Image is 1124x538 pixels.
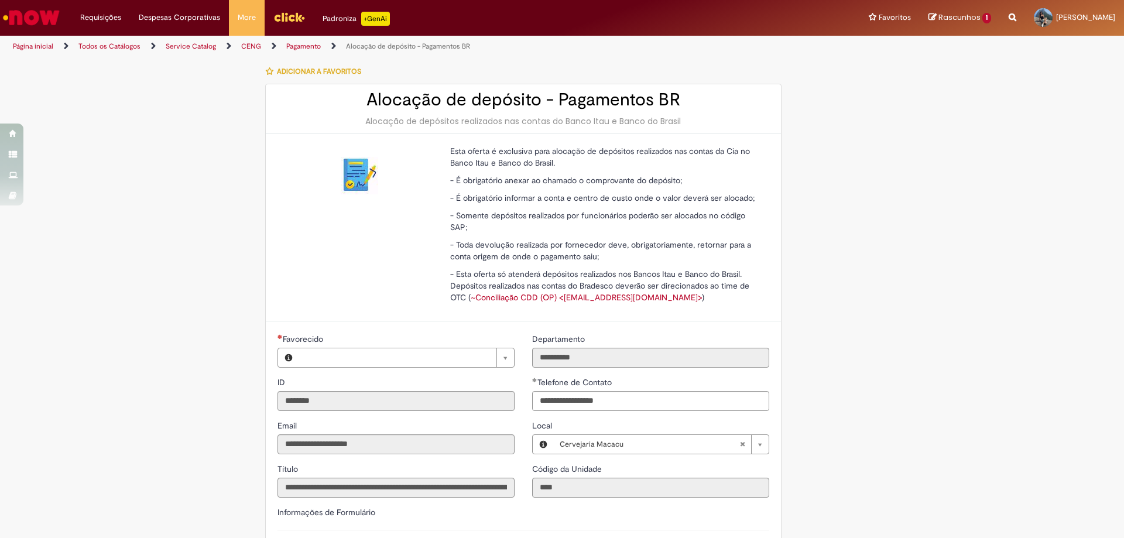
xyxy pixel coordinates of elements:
[277,478,515,498] input: Título
[450,268,760,303] p: - Esta oferta só atenderá depósitos realizados nos Bancos Itau e Banco do Brasil. Depósitos reali...
[286,42,321,51] a: Pagamento
[277,90,769,109] h2: Alocação de depósito - Pagamentos BR
[277,376,287,388] label: Somente leitura - ID
[938,12,981,23] span: Rascunhos
[277,463,300,475] label: Somente leitura - Título
[238,12,256,23] span: More
[277,115,769,127] div: Alocação de depósitos realizados nas contas do Banco Itau e Banco do Brasil
[13,42,53,51] a: Página inicial
[139,12,220,23] span: Despesas Corporativas
[471,292,702,303] a: ~Conciliação CDD (OP) <[EMAIL_ADDRESS][DOMAIN_NAME]>
[532,378,537,382] span: Obrigatório Preenchido
[532,464,604,474] span: Somente leitura - Código da Unidade
[450,145,760,169] p: Esta oferta é exclusiva para alocação de depósitos realizados nas contas da Cia no Banco Itau e B...
[533,435,554,454] button: Local, Visualizar este registro Cervejaria Macacu
[299,348,514,367] a: Limpar campo Favorecido
[277,420,299,431] label: Somente leitura - Email
[323,12,390,26] div: Padroniza
[283,334,325,344] span: Necessários - Favorecido
[532,333,587,345] label: Somente leitura - Departamento
[560,435,739,454] span: Cervejaria Macacu
[166,42,216,51] a: Service Catalog
[532,391,769,411] input: Telefone de Contato
[450,210,760,233] p: - Somente depósitos realizados por funcionários poderão ser alocados no código SAP;
[928,12,991,23] a: Rascunhos
[273,8,305,26] img: click_logo_yellow_360x200.png
[278,348,299,367] button: Favorecido, Visualizar este registro
[277,434,515,454] input: Email
[982,13,991,23] span: 1
[341,157,378,194] img: Alocação de depósito - Pagamentos BR
[450,192,760,204] p: - É obrigatório informar a conta e centro de custo onde o valor deverá ser alocado;
[277,464,300,474] span: Somente leitura - Título
[361,12,390,26] p: +GenAi
[1056,12,1115,22] span: [PERSON_NAME]
[554,435,769,454] a: Cervejaria MacacuLimpar campo Local
[532,348,769,368] input: Departamento
[734,435,751,454] abbr: Limpar campo Local
[532,420,554,431] span: Local
[277,507,375,518] label: Informações de Formulário
[1,6,61,29] img: ServiceNow
[879,12,911,23] span: Favoritos
[346,42,470,51] a: Alocação de depósito - Pagamentos BR
[277,391,515,411] input: ID
[537,377,614,388] span: Telefone de Contato
[450,239,760,262] p: - Toda devolução realizada por fornecedor deve, obrigatoriamente, retornar para a conta origem de...
[241,42,261,51] a: CENG
[532,334,587,344] span: Somente leitura - Departamento
[277,67,361,76] span: Adicionar a Favoritos
[9,36,741,57] ul: Trilhas de página
[265,59,368,84] button: Adicionar a Favoritos
[532,478,769,498] input: Código da Unidade
[277,334,283,339] span: Necessários
[450,174,760,186] p: - É obrigatório anexar ao chamado o comprovante do depósito;
[80,12,121,23] span: Requisições
[532,463,604,475] label: Somente leitura - Código da Unidade
[78,42,140,51] a: Todos os Catálogos
[277,377,287,388] span: Somente leitura - ID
